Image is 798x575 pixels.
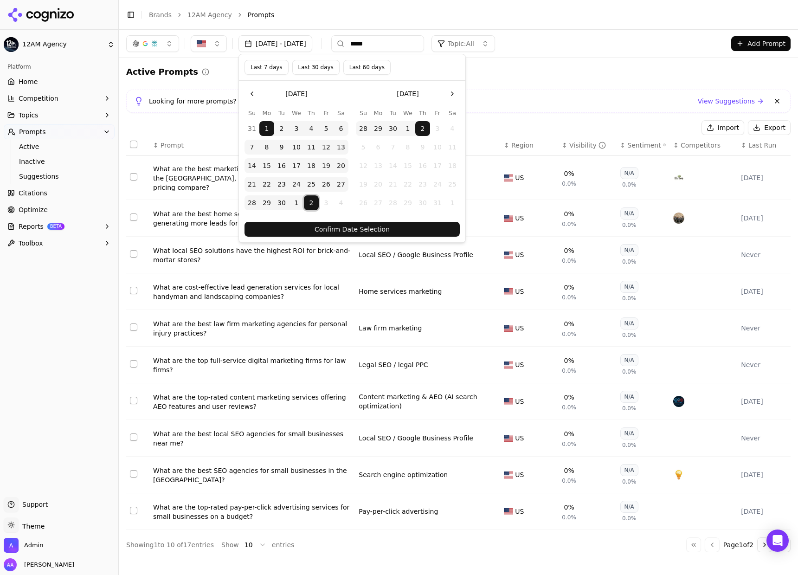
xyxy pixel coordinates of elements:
a: View Suggestions [698,97,764,106]
h2: Active Prompts [126,65,198,78]
button: Select row 10 [130,507,137,514]
span: BETA [47,223,64,230]
button: Friday, September 5th, 2025, selected [319,121,334,136]
div: What are the best marketing agencies for dental practices in the [GEOGRAPHIC_DATA], and how do th... [153,164,351,192]
span: US [515,173,524,182]
a: Search engine optimization [359,470,448,479]
th: Wednesday [400,109,415,117]
th: Competitors [669,135,737,156]
button: Thursday, September 18th, 2025, selected [304,158,319,173]
div: Showing 1 to 10 of 17 entries [126,540,214,549]
span: Suggestions [19,172,100,181]
button: Add Prompt [731,36,791,51]
span: Home [19,77,38,86]
span: Reports [19,222,44,231]
button: Select row 9 [130,470,137,478]
button: Sunday, September 7th, 2025, selected [245,140,259,155]
span: 0.0% [562,477,576,485]
div: 0% [564,169,574,178]
span: 0.0% [622,478,637,485]
a: Citations [4,186,115,200]
button: Saturday, September 13th, 2025, selected [334,140,348,155]
span: US [515,250,524,259]
button: Tuesday, September 16th, 2025, selected [274,158,289,173]
th: Thursday [415,109,430,117]
div: N/A [620,391,638,403]
button: Prompts [4,124,115,139]
button: Monday, September 29th, 2025, selected [371,121,386,136]
img: United States [197,39,206,48]
button: Topics [4,108,115,123]
span: Topics [19,110,39,120]
button: Select row 4 [130,287,137,294]
a: Optimize [4,202,115,217]
a: What are the best local SEO agencies for small businesses near me? [153,429,351,448]
div: N/A [620,207,638,220]
a: What are cost-effective lead generation services for local handyman and landscaping companies? [153,283,351,301]
span: Prompt [161,141,184,150]
a: Local SEO / Google Business Profile [359,250,473,259]
img: Admin [4,538,19,553]
img: US flag [504,174,513,181]
div: [DATE] [741,507,787,516]
div: What are the top full-service digital marketing firms for law firms? [153,356,351,375]
th: Saturday [334,109,348,117]
span: US [515,360,524,369]
div: 0% [564,466,574,475]
button: Open organization switcher [4,538,43,553]
button: Last 7 days [245,60,289,75]
span: Prompts [248,10,275,19]
div: Legal SEO / legal PPC [359,360,428,369]
th: Friday [319,109,334,117]
div: [DATE] [741,173,787,182]
button: Thursday, September 4th, 2025, selected [304,121,319,136]
div: N/A [620,354,638,366]
button: Select row 5 [130,323,137,331]
button: Monday, September 15th, 2025, selected [259,158,274,173]
img: scorpion [673,213,684,224]
button: Tuesday, September 30th, 2025, selected [274,195,289,210]
nav: breadcrumb [149,10,772,19]
a: Active [15,140,103,153]
img: US flag [504,325,513,332]
button: Select row 8 [130,433,137,441]
button: Wednesday, October 1st, 2025, selected [400,121,415,136]
div: Never [741,250,787,259]
button: Export [748,120,791,135]
th: Region [500,135,558,156]
button: Friday, September 19th, 2025, selected [319,158,334,173]
th: Sunday [245,109,259,117]
img: US flag [504,398,513,405]
span: 0.0% [622,515,637,522]
div: What are the best SEO agencies for small businesses in the [GEOGRAPHIC_DATA]? [153,466,351,485]
button: Wednesday, September 3rd, 2025, selected [289,121,304,136]
button: Go to the Next Month [445,86,460,101]
button: Tuesday, September 30th, 2025, selected [386,121,400,136]
a: What are the top-rated pay-per-click advertising services for small businesses on a budget? [153,503,351,521]
button: ReportsBETA [4,219,115,234]
th: Saturday [445,109,460,117]
button: Friday, September 26th, 2025, selected [319,177,334,192]
table: October 2025 [356,109,460,210]
span: Last Run [748,141,776,150]
div: [DATE] [741,470,787,479]
span: Admin [24,541,43,549]
span: Page 1 of 2 [723,540,753,549]
button: Select row 7 [130,397,137,404]
div: ↕Competitors [673,141,734,150]
div: Pay-per-click advertising [359,507,438,516]
a: Inactive [15,155,103,168]
div: ↕Last Run [741,141,787,150]
span: Competitors [681,141,721,150]
img: US flag [504,472,513,478]
button: Thursday, September 11th, 2025, selected [304,140,319,155]
span: 0.0% [622,441,637,449]
span: US [515,397,524,406]
a: Local SEO / Google Business Profile [359,433,473,443]
a: Home services marketing [359,287,442,296]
